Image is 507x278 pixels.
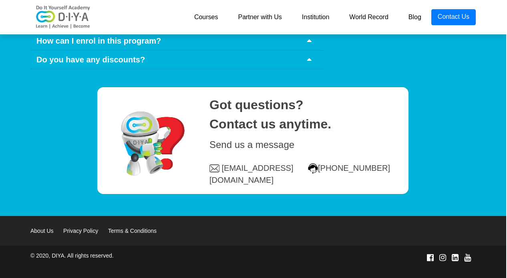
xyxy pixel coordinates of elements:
[308,163,318,174] img: slide-17-icon2.png
[398,9,431,25] a: Blog
[431,9,476,25] a: Contact Us
[24,252,329,264] div: © 2020, DIYA. All rights reserved.
[31,5,95,29] img: logo-v2.png
[184,9,228,25] a: Courses
[228,9,292,25] a: Partner with Us
[108,228,165,234] a: Terms & Conditions
[63,228,106,234] a: Privacy Policy
[339,9,398,25] a: World Record
[111,97,198,184] img: Diya%20Mascot2-min.png
[203,95,400,134] div: Got questions? Contact us anytime.
[36,36,161,45] span: How can I enrol in this program?
[36,55,145,64] span: Do you have any discounts?
[209,164,219,172] img: slide-17-icon1.png
[209,164,294,184] a: [EMAIL_ADDRESS][DOMAIN_NAME]
[292,9,339,25] a: Institution
[302,162,400,186] div: [PHONE_NUMBER]
[30,228,62,234] a: About Us
[203,138,400,152] div: Send us a message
